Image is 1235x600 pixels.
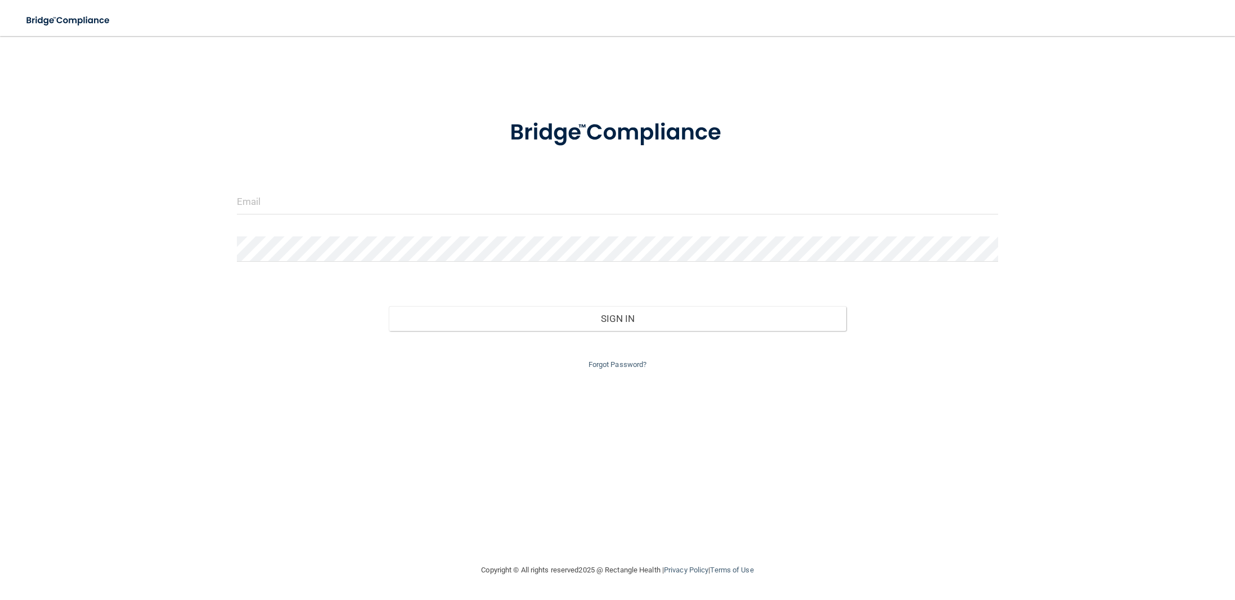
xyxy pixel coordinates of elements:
[389,306,846,331] button: Sign In
[664,566,708,574] a: Privacy Policy
[237,189,999,214] input: Email
[710,566,753,574] a: Terms of Use
[589,360,647,369] a: Forgot Password?
[412,552,823,588] div: Copyright © All rights reserved 2025 @ Rectangle Health | |
[17,9,120,32] img: bridge_compliance_login_screen.278c3ca4.svg
[487,104,749,162] img: bridge_compliance_login_screen.278c3ca4.svg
